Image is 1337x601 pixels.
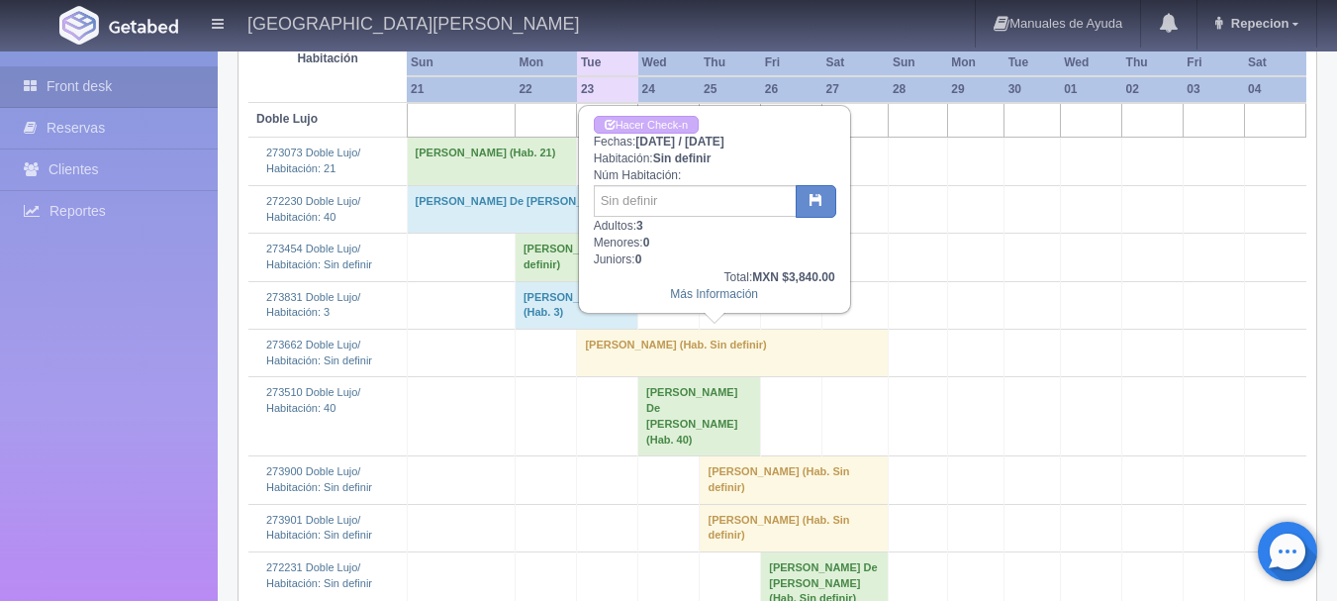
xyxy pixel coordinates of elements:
[670,287,758,301] a: Más Información
[700,504,889,551] td: [PERSON_NAME] (Hab. Sin definir)
[821,76,888,103] th: 27
[594,269,835,286] div: Total:
[1226,16,1289,31] span: Repecion
[636,219,643,233] b: 3
[653,151,712,165] b: Sin definir
[266,339,372,366] a: 273662 Doble Lujo/Habitación: Sin definir
[1244,76,1306,103] th: 04
[638,50,700,76] th: Wed
[266,147,360,174] a: 273073 Doble Lujo/Habitación: 21
[821,50,888,76] th: Sat
[407,138,577,185] td: [PERSON_NAME] (Hab. 21)
[1060,76,1121,103] th: 01
[256,112,318,126] b: Doble Lujo
[580,107,849,312] div: Fechas: Habitación: Núm Habitación: Adultos: Menores: Juniors:
[752,270,834,284] b: MXN $3,840.00
[297,51,357,65] strong: Habitación
[407,185,700,233] td: [PERSON_NAME] De [PERSON_NAME] (Hab. 40)
[594,185,797,217] input: Sin definir
[266,514,372,542] a: 273901 Doble Lujo/Habitación: Sin definir
[1122,50,1184,76] th: Thu
[635,135,724,149] b: [DATE] / [DATE]
[407,76,515,103] th: 21
[1122,76,1184,103] th: 02
[1004,76,1061,103] th: 30
[643,236,650,250] b: 0
[266,195,360,223] a: 272230 Doble Lujo/Habitación: 40
[700,456,889,504] td: [PERSON_NAME] (Hab. Sin definir)
[1060,50,1121,76] th: Wed
[594,116,699,135] a: Hacer Check-in
[577,50,638,76] th: Tue
[947,76,1003,103] th: 29
[638,377,761,456] td: [PERSON_NAME] De [PERSON_NAME] (Hab. 40)
[889,50,947,76] th: Sun
[1183,76,1244,103] th: 03
[638,76,700,103] th: 24
[515,76,577,103] th: 22
[1244,50,1306,76] th: Sat
[407,50,515,76] th: Sun
[266,561,372,589] a: 272231 Doble Lujo/Habitación: Sin definir
[59,6,99,45] img: Getabed
[266,386,360,414] a: 273510 Doble Lujo/Habitación: 40
[266,465,372,493] a: 273900 Doble Lujo/Habitación: Sin definir
[515,281,637,329] td: [PERSON_NAME] (Hab. 3)
[515,50,577,76] th: Mon
[761,50,822,76] th: Fri
[515,234,700,281] td: [PERSON_NAME] (Hab. Sin definir)
[635,252,642,266] b: 0
[247,10,579,35] h4: [GEOGRAPHIC_DATA][PERSON_NAME]
[109,19,178,34] img: Getabed
[266,291,360,319] a: 273831 Doble Lujo/Habitación: 3
[1004,50,1061,76] th: Tue
[266,243,372,270] a: 273454 Doble Lujo/Habitación: Sin definir
[947,50,1003,76] th: Mon
[1183,50,1244,76] th: Fri
[700,76,761,103] th: 25
[700,50,761,76] th: Thu
[889,76,947,103] th: 28
[761,76,822,103] th: 26
[577,330,889,377] td: [PERSON_NAME] (Hab. Sin definir)
[577,76,638,103] th: 23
